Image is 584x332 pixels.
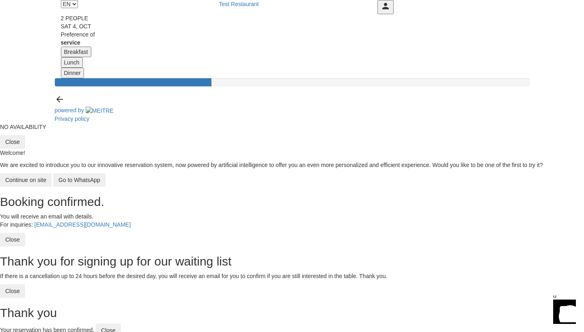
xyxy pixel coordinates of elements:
[61,57,83,68] button: Lunch
[61,15,88,21] span: 2 people
[61,30,524,47] div: Preference of
[55,107,114,114] a: powered by
[61,68,84,78] button: Dinner
[61,22,524,30] div: Sat 4, Oct
[381,1,390,11] i: person
[545,296,580,330] iframe: Front Chat
[219,1,259,7] a: Test Restaurant
[61,39,80,46] b: service
[86,107,114,115] img: MEITRE
[55,116,90,122] a: Privacy policy
[34,221,131,228] a: [EMAIL_ADDRESS][DOMAIN_NAME]
[53,173,106,187] button: Go to WhatsApp
[61,47,91,57] button: Breakfast
[55,107,84,114] span: powered by
[55,94,103,104] i: arrow_backward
